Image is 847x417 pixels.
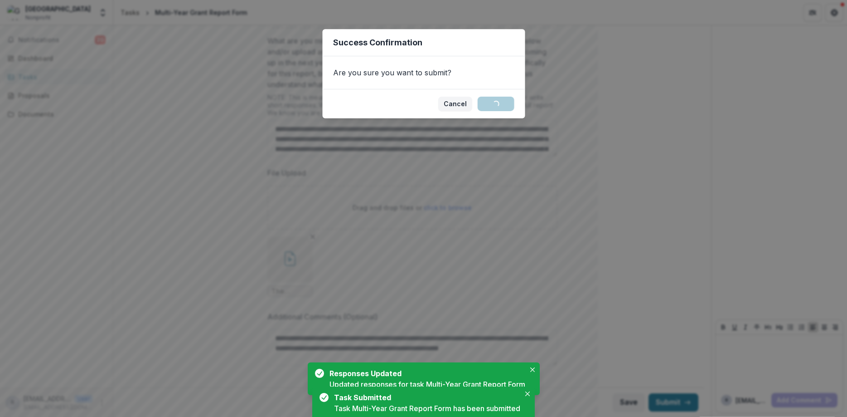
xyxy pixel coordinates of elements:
div: Responses Updated [329,368,522,379]
header: Success Confirmation [322,29,525,56]
div: Task Submitted [334,392,517,403]
div: Task Multi-Year Grant Report Form has been submitted [334,403,520,414]
div: Updated responses for task Multi-Year Grant Report Form [329,379,525,390]
button: Close [527,364,538,375]
button: Close [522,388,533,399]
button: Cancel [438,97,472,111]
div: Are you sure you want to submit? [322,56,525,89]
